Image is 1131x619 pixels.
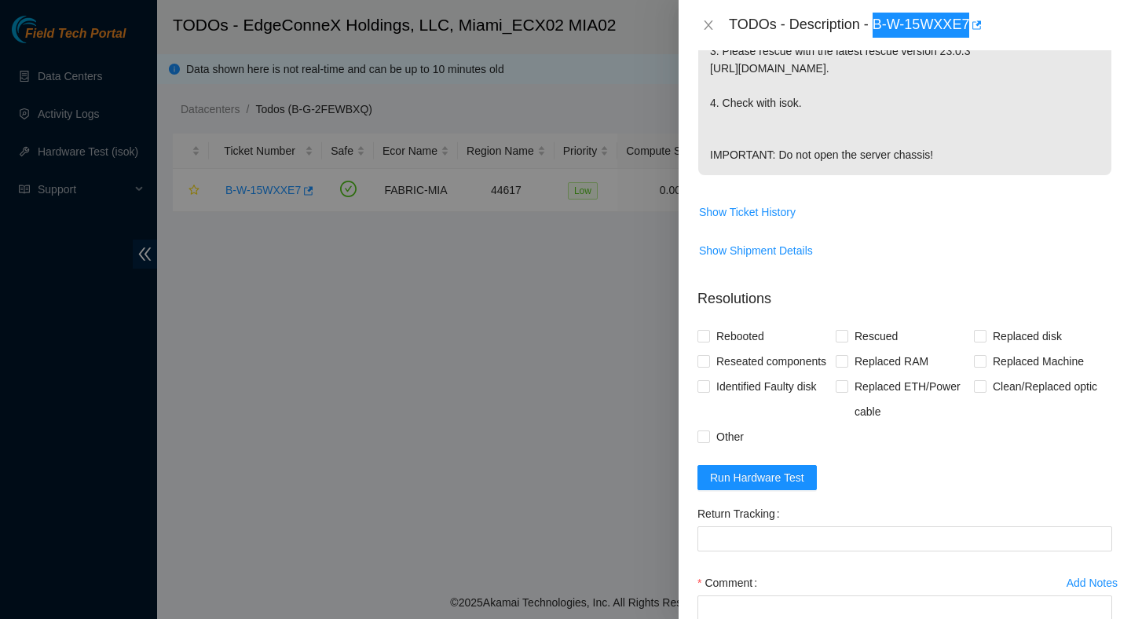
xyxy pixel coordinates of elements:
[710,324,770,349] span: Rebooted
[710,424,750,449] span: Other
[697,18,719,33] button: Close
[699,203,796,221] span: Show Ticket History
[697,465,817,490] button: Run Hardware Test
[710,374,823,399] span: Identified Faulty disk
[697,276,1112,309] p: Resolutions
[848,349,935,374] span: Replaced RAM
[699,242,813,259] span: Show Shipment Details
[986,324,1068,349] span: Replaced disk
[986,374,1104,399] span: Clean/Replaced optic
[729,13,1112,38] div: TODOs - Description - B-W-15WXXE7
[702,19,715,31] span: close
[848,324,904,349] span: Rescued
[1067,577,1118,588] div: Add Notes
[697,526,1112,551] input: Return Tracking
[698,238,814,263] button: Show Shipment Details
[1066,570,1118,595] button: Add Notes
[848,374,974,424] span: Replaced ETH/Power cable
[710,469,804,486] span: Run Hardware Test
[697,570,763,595] label: Comment
[698,200,796,225] button: Show Ticket History
[710,349,833,374] span: Reseated components
[697,501,786,526] label: Return Tracking
[986,349,1090,374] span: Replaced Machine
